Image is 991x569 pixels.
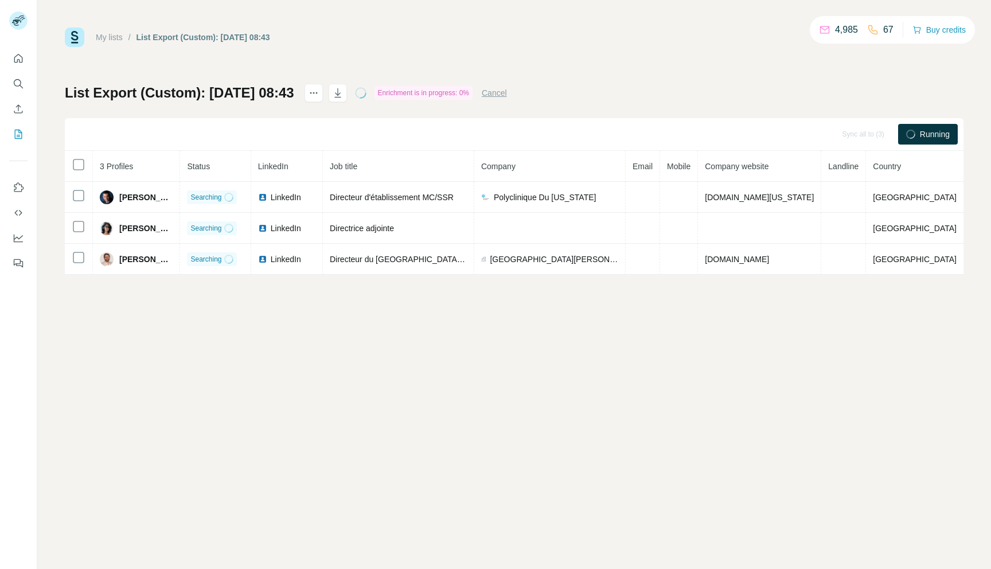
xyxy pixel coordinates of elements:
li: / [128,32,131,43]
span: LinkedIn [271,223,301,234]
span: Directrice adjointe [330,224,394,233]
span: Searching [190,254,221,264]
span: [DOMAIN_NAME] [705,255,769,264]
button: My lists [9,124,28,145]
span: Company website [705,162,768,171]
button: Enrich CSV [9,99,28,119]
img: Avatar [100,221,114,235]
span: Searching [190,192,221,202]
span: Status [187,162,210,171]
span: Landline [828,162,859,171]
p: 4,985 [835,23,858,37]
span: Polyclinique Du [US_STATE] [494,192,596,203]
p: 67 [883,23,894,37]
img: company-logo [481,193,490,202]
span: [PERSON_NAME] [119,254,173,265]
button: Cancel [482,87,507,99]
span: 3 Profiles [100,162,133,171]
div: List Export (Custom): [DATE] 08:43 [136,32,270,43]
span: Country [873,162,901,171]
span: Email [633,162,653,171]
div: Enrichment is in progress: 0% [374,86,473,100]
span: LinkedIn [271,192,301,203]
button: Use Surfe API [9,202,28,223]
span: [GEOGRAPHIC_DATA] [873,255,957,264]
button: actions [305,84,323,102]
button: Feedback [9,253,28,274]
img: Avatar [100,190,114,204]
button: Search [9,73,28,94]
span: [GEOGRAPHIC_DATA] [873,193,957,202]
button: Buy credits [912,22,966,38]
span: Searching [190,223,221,233]
span: LinkedIn [271,254,301,265]
img: LinkedIn logo [258,224,267,233]
span: Directeur d'établissement MC/SSR [330,193,454,202]
span: Running [920,128,950,140]
span: LinkedIn [258,162,288,171]
span: [GEOGRAPHIC_DATA][PERSON_NAME][PERSON_NAME] [490,254,618,265]
span: Mobile [667,162,690,171]
img: Avatar [100,252,114,266]
span: Company [481,162,516,171]
img: Surfe Logo [65,28,84,47]
a: My lists [96,33,123,42]
span: Job title [330,162,357,171]
button: Use Surfe on LinkedIn [9,177,28,198]
span: [PERSON_NAME] [119,223,173,234]
span: [DOMAIN_NAME][US_STATE] [705,193,814,202]
button: Quick start [9,48,28,69]
img: LinkedIn logo [258,255,267,264]
button: Dashboard [9,228,28,248]
span: Directeur du [GEOGRAPHIC_DATA][PERSON_NAME][PERSON_NAME] [330,255,591,264]
span: [PERSON_NAME] [119,192,173,203]
img: LinkedIn logo [258,193,267,202]
h1: List Export (Custom): [DATE] 08:43 [65,84,294,102]
span: [GEOGRAPHIC_DATA] [873,224,957,233]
